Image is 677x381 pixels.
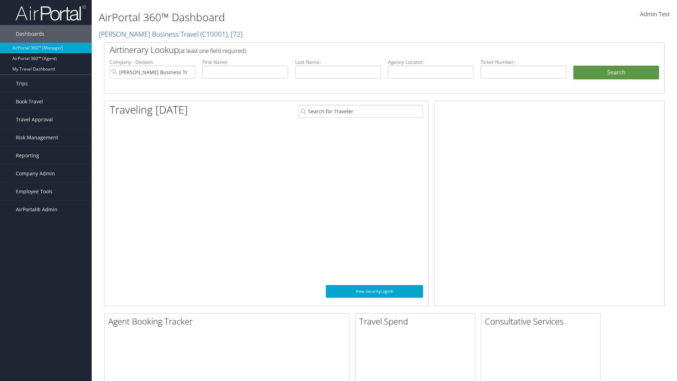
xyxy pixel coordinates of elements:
[227,29,243,39] span: , [ 72 ]
[388,59,474,66] label: Agency Locator:
[326,285,423,298] a: View SecurityLogic®
[110,59,195,66] label: Company - Division:
[640,10,670,18] span: Admin Test
[16,129,58,146] span: Risk Management
[200,29,227,39] span: ( C10001 )
[299,105,423,118] input: Search for Traveler
[16,147,39,164] span: Reporting
[16,201,57,218] span: AirPortal® Admin
[99,10,480,25] h1: AirPortal 360™ Dashboard
[481,59,566,66] label: Ticket Number:
[573,66,659,80] button: Search
[640,4,670,25] a: Admin Test
[16,165,55,182] span: Company Admin
[110,102,188,117] h1: Traveling [DATE]
[108,315,349,327] h2: Agent Booking Tracker
[16,183,53,200] span: Employee Tools
[16,5,86,21] img: airportal-logo.png
[16,111,53,128] span: Travel Approval
[359,315,475,327] h2: Travel Spend
[110,44,612,56] h2: Airtinerary Lookup
[16,25,44,43] span: Dashboards
[99,29,243,39] a: [PERSON_NAME] Business Travel
[179,47,246,55] span: (at least one field required)
[295,59,381,66] label: Last Name:
[202,59,288,66] label: First Name:
[16,93,43,110] span: Book Travel
[485,315,600,327] h2: Consultative Services
[16,75,28,92] span: Trips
